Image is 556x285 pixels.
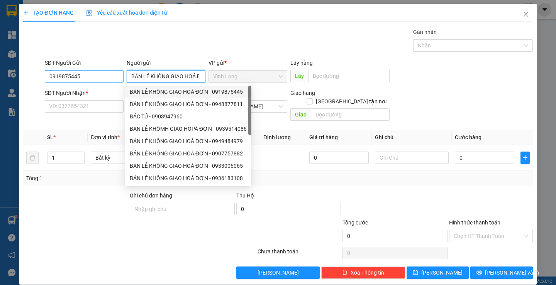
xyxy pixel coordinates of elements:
input: Dọc đường [308,70,390,82]
span: Cước hàng [455,134,481,140]
button: deleteXóa Thông tin [321,266,405,279]
button: delete [26,152,39,164]
span: Giao [290,108,311,121]
span: [PERSON_NAME] [421,268,463,277]
span: [PERSON_NAME] và In [485,268,539,277]
button: printer[PERSON_NAME] và In [470,266,532,279]
div: Người gửi [127,59,205,67]
label: Hình thức thanh toán [449,219,500,226]
span: Xóa Thông tin [351,268,384,277]
button: save[PERSON_NAME] [407,266,469,279]
div: VP gửi [208,59,287,67]
span: Định lượng [263,134,291,140]
span: Tên hàng [171,134,196,140]
span: [PERSON_NAME] [258,268,299,277]
span: Yêu cầu xuất hóa đơn điện tử [86,10,168,16]
span: close [523,11,529,17]
span: plus [521,155,529,161]
span: Nhận: [50,7,69,15]
span: save [413,270,418,276]
button: [PERSON_NAME] [236,266,320,279]
span: Thu Hộ [236,192,254,199]
button: Close [515,4,537,25]
span: VP Nhận [208,90,230,96]
span: Lấy [290,70,308,82]
input: Dọc đường [311,108,390,121]
span: TP. Hồ Chí Minh [213,101,283,112]
span: Vĩnh Long [213,71,283,82]
input: Ghi chú đơn hàng [130,203,235,215]
div: SĐT Người Gửi [45,59,124,67]
span: Gửi: [7,7,19,15]
span: Giao hàng [290,90,315,96]
img: icon [86,10,92,16]
div: THÀNH ĐẠT [50,25,112,34]
div: 0916319444 [50,34,112,45]
span: Lấy hàng [290,60,313,66]
span: [GEOGRAPHIC_DATA] tận nơi [313,97,390,106]
span: Đơn vị tính [91,134,120,140]
label: Ghi chú đơn hàng [130,192,172,199]
input: Ghi Chú [375,152,449,164]
span: SL [47,134,53,140]
button: plus [520,152,530,164]
div: Vĩnh Long [7,7,45,25]
span: Giá trị hàng [309,134,338,140]
span: printer [476,270,482,276]
div: SĐT Người Nhận [45,89,124,97]
span: delete [342,270,347,276]
label: Gán nhãn [413,29,437,35]
div: TP. [PERSON_NAME] [50,7,112,25]
th: Ghi chú [372,130,452,145]
span: TẠO ĐƠN HÀNG [23,10,73,16]
input: 0 [309,152,369,164]
div: Tổng: 1 [26,174,215,182]
div: Người nhận [127,89,205,97]
span: user-add [195,103,201,110]
span: plus [23,10,29,15]
div: Chưa thanh toán [257,247,342,261]
input: VD: Bàn, Ghế [171,152,245,164]
span: Tổng cước [342,219,368,226]
div: BÁN LẺ KHÔNG GIAO HOÁ ĐƠN [7,25,45,62]
span: Bất kỳ [95,152,160,164]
